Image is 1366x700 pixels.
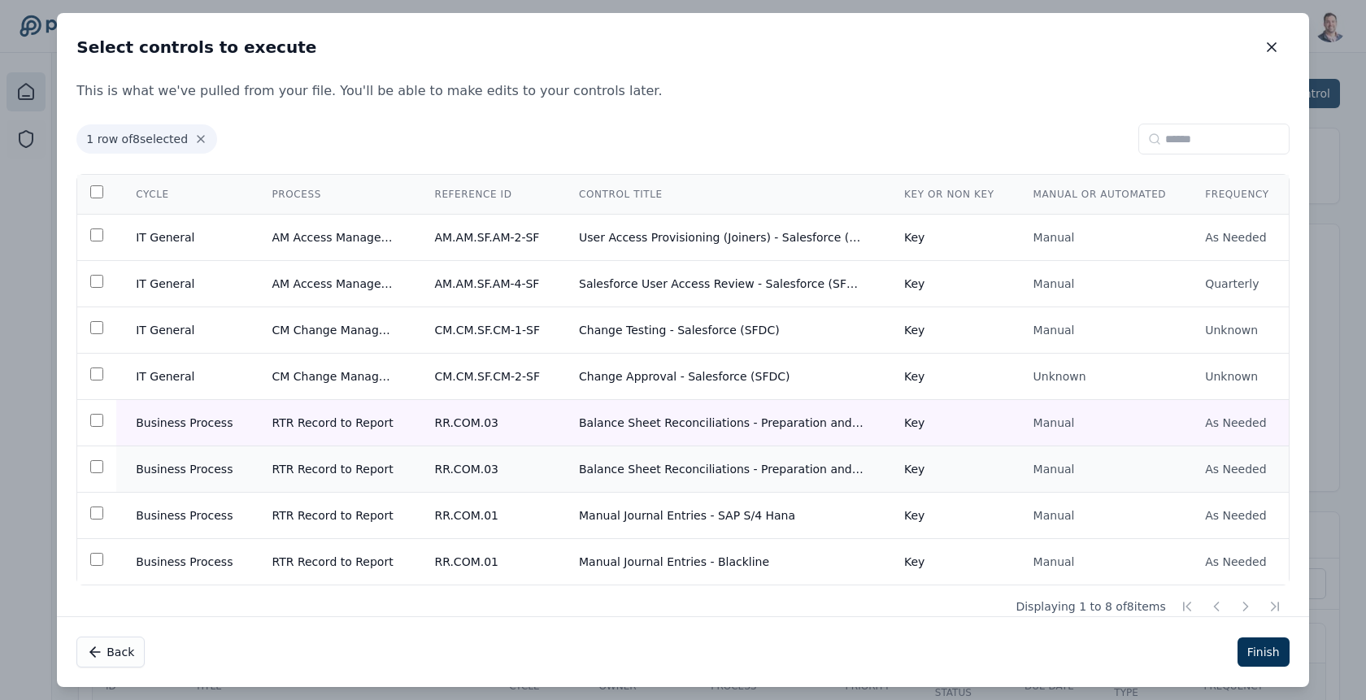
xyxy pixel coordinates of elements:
button: Back [76,637,145,667]
td: Key [885,354,1014,400]
td: Manual [1014,400,1186,446]
td: AM.AM.SF.AM-2-SF [415,215,559,261]
button: Last [1260,592,1290,621]
td: CM.CM.SF.CM-2-SF [415,354,559,400]
td: As Needed [1185,539,1289,585]
th: Frequency [1185,175,1289,215]
td: Change Approval - Salesforce (SFDC) [559,354,885,400]
td: RR.COM.01 [415,493,559,539]
td: RTR Record to Report [252,493,415,539]
th: Reference ID [415,175,559,215]
td: Balance Sheet Reconciliations - Preparation and Review - SAP S/4 Hana [559,400,885,446]
td: Business Process [116,539,252,585]
td: Key [885,493,1014,539]
td: As Needed [1185,493,1289,539]
td: IT General [116,215,252,261]
td: AM Access Management [252,261,415,307]
td: Salesforce User Access Review - Salesforce (SFDC) [559,261,885,307]
td: IT General [116,307,252,354]
td: RR.COM.03 [415,446,559,493]
td: IT General [116,354,252,400]
td: Business Process [116,493,252,539]
th: Manual or Automated [1014,175,1186,215]
p: This is what we've pulled from your file. You'll be able to make edits to your controls later. [57,81,1308,101]
td: Manual [1014,446,1186,493]
td: Business Process [116,446,252,493]
td: Balance Sheet Reconciliations - Preparation and Review - Blackline [559,446,885,493]
td: AM Access Management [252,215,415,261]
td: Key [885,539,1014,585]
button: Finish [1238,637,1290,667]
td: RR.COM.01 [415,539,559,585]
h2: Select controls to execute [76,36,316,59]
th: Control Title [559,175,885,215]
button: Previous [1202,592,1231,621]
td: RTR Record to Report [252,446,415,493]
td: Manual [1014,261,1186,307]
td: Manual [1014,307,1186,354]
td: Unknown [1185,307,1289,354]
td: Key [885,261,1014,307]
td: As Needed [1185,215,1289,261]
td: Key [885,446,1014,493]
td: Unknown [1014,354,1186,400]
button: Next [1231,592,1260,621]
td: IT General [116,261,252,307]
td: CM Change Management [252,354,415,400]
td: Unknown [1185,354,1289,400]
td: Manual [1014,539,1186,585]
td: CM.CM.SF.CM-1-SF [415,307,559,354]
th: Key or Non Key [885,175,1014,215]
td: RTR Record to Report [252,539,415,585]
td: Manual [1014,493,1186,539]
td: Key [885,400,1014,446]
td: RR.COM.03 [415,400,559,446]
td: Manual [1014,215,1186,261]
td: Business Process [116,400,252,446]
th: Cycle [116,175,252,215]
td: As Needed [1185,446,1289,493]
span: 1 row of 8 selected [76,124,217,154]
td: Manual Journal Entries - SAP S/4 Hana [559,493,885,539]
td: AM.AM.SF.AM-4-SF [415,261,559,307]
td: Key [885,215,1014,261]
td: Manual Journal Entries - Blackline [559,539,885,585]
td: RTR Record to Report [252,400,415,446]
td: CM Change Management [252,307,415,354]
button: First [1172,592,1202,621]
td: Quarterly [1185,261,1289,307]
td: As Needed [1185,400,1289,446]
td: Change Testing - Salesforce (SFDC) [559,307,885,354]
td: User Access Provisioning (Joiners) - Salesforce (SFDC) [559,215,885,261]
div: Displaying 1 to 8 of 8 items [76,592,1289,621]
th: Process [252,175,415,215]
td: Key [885,307,1014,354]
